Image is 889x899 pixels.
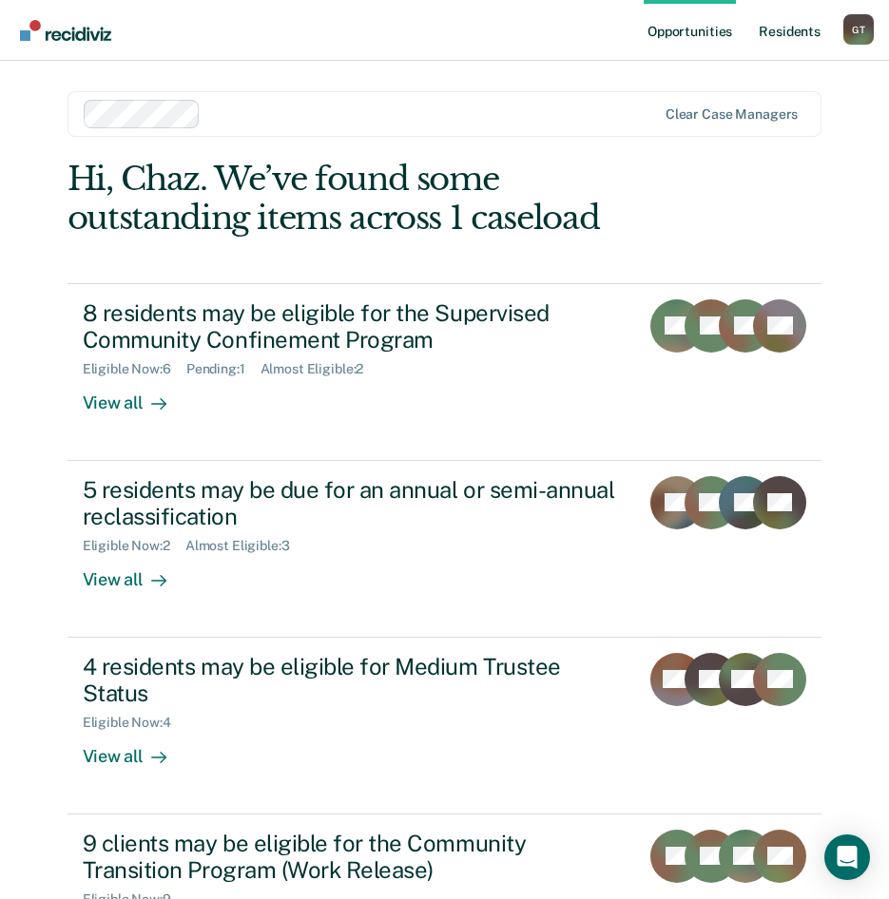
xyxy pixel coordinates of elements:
div: View all [83,731,189,768]
a: 4 residents may be eligible for Medium Trustee StatusEligible Now:4View all [68,638,822,814]
div: Open Intercom Messenger [824,834,870,880]
img: Recidiviz [20,20,111,41]
button: Profile dropdown button [843,14,874,45]
div: 8 residents may be eligible for the Supervised Community Confinement Program [83,299,625,354]
div: G T [843,14,874,45]
div: Clear case managers [666,106,798,123]
div: Almost Eligible : 3 [185,538,305,554]
div: Eligible Now : 2 [83,538,185,554]
div: 4 residents may be eligible for Medium Trustee Status [83,653,625,708]
div: Eligible Now : 4 [83,715,186,731]
div: Hi, Chaz. We’ve found some outstanding items across 1 caseload [68,160,671,238]
div: 5 residents may be due for an annual or semi-annual reclassification [83,476,625,531]
div: Almost Eligible : 2 [261,361,379,377]
div: View all [83,377,189,414]
a: 5 residents may be due for an annual or semi-annual reclassificationEligible Now:2Almost Eligible... [68,461,822,638]
a: 8 residents may be eligible for the Supervised Community Confinement ProgramEligible Now:6Pending... [68,283,822,461]
div: View all [83,554,189,591]
div: Eligible Now : 6 [83,361,186,377]
div: Pending : 1 [186,361,261,377]
div: 9 clients may be eligible for the Community Transition Program (Work Release) [83,830,625,885]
